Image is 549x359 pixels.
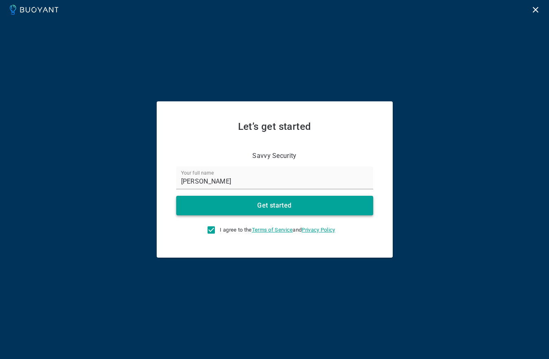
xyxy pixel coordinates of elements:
button: Logout [529,3,542,17]
button: Get started [176,196,373,215]
label: Your full name [181,169,214,176]
a: Privacy Policy [302,227,335,233]
h4: Get started [257,201,291,210]
a: Logout [529,5,542,13]
a: Terms of Service [252,227,293,233]
p: Savvy Security [252,152,296,160]
h2: Let’s get started [176,121,373,132]
span: I agree to the and [220,227,335,233]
